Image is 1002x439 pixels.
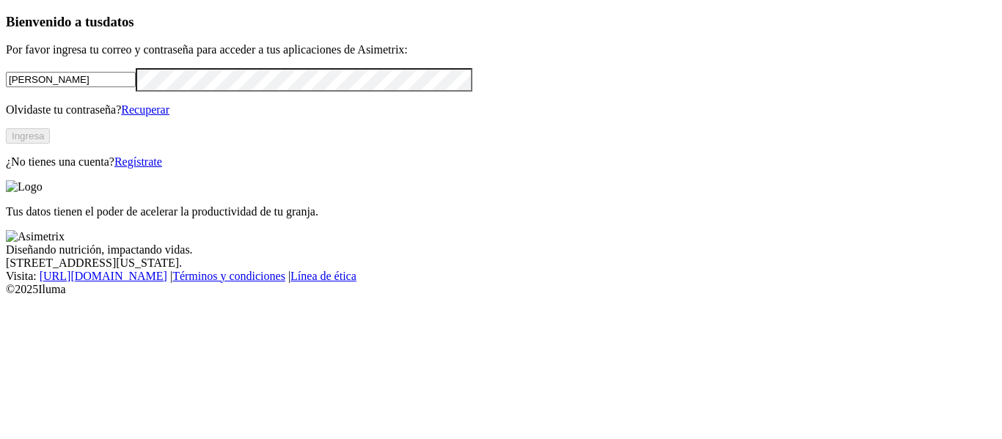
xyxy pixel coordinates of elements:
[6,128,50,144] button: Ingresa
[172,270,285,282] a: Términos y condiciones
[40,270,167,282] a: [URL][DOMAIN_NAME]
[6,43,996,56] p: Por favor ingresa tu correo y contraseña para acceder a tus aplicaciones de Asimetrix:
[6,205,996,218] p: Tus datos tienen el poder de acelerar la productividad de tu granja.
[103,14,134,29] span: datos
[6,14,996,30] h3: Bienvenido a tus
[6,230,65,243] img: Asimetrix
[6,72,136,87] input: Tu correo
[6,103,996,117] p: Olvidaste tu contraseña?
[6,270,996,283] div: Visita : | |
[6,155,996,169] p: ¿No tienes una cuenta?
[121,103,169,116] a: Recuperar
[6,283,996,296] div: © 2025 Iluma
[6,243,996,257] div: Diseñando nutrición, impactando vidas.
[114,155,162,168] a: Regístrate
[6,257,996,270] div: [STREET_ADDRESS][US_STATE].
[6,180,43,193] img: Logo
[290,270,356,282] a: Línea de ética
